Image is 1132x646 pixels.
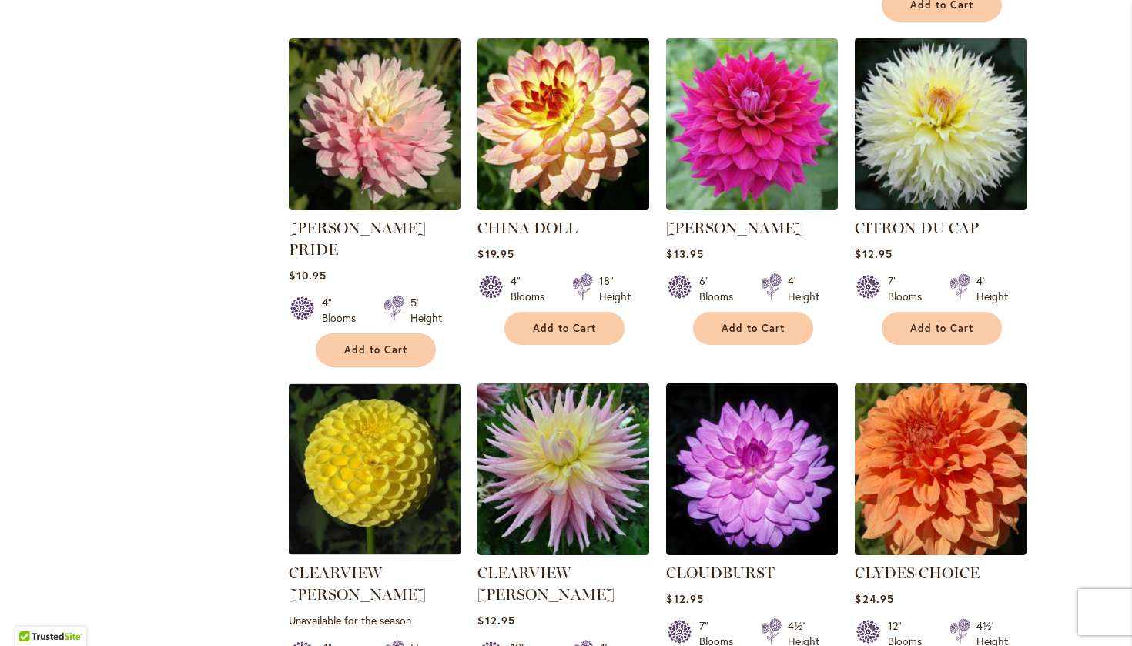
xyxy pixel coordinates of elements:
a: CITRON DU CAP [855,199,1027,213]
a: CHINA DOLL [477,199,649,213]
iframe: Launch Accessibility Center [12,591,55,634]
img: Cloudburst [666,383,838,555]
a: Cloudburst [666,544,838,558]
img: CHLOE JANAE [666,38,838,210]
span: Add to Cart [344,343,407,356]
a: Clearview Jonas [477,544,649,558]
a: CLEARVIEW [PERSON_NAME] [289,564,426,604]
span: $19.95 [477,246,514,261]
a: CLEARVIEW DANIEL [289,544,461,558]
div: 18" Height [599,273,631,304]
a: CHILSON'S PRIDE [289,199,461,213]
a: CLOUDBURST [666,564,775,582]
a: Clyde's Choice [855,544,1027,558]
div: 7" Blooms [888,273,931,304]
a: [PERSON_NAME] [666,219,803,237]
img: CHILSON'S PRIDE [289,38,461,210]
a: CHINA DOLL [477,219,578,237]
span: $24.95 [855,591,893,606]
div: 4' Height [788,273,819,304]
a: CITRON DU CAP [855,219,979,237]
span: Add to Cart [910,322,973,335]
span: Add to Cart [722,322,785,335]
button: Add to Cart [693,312,813,345]
button: Add to Cart [316,333,436,367]
div: 6" Blooms [699,273,742,304]
span: $12.95 [477,613,514,628]
a: CLEARVIEW [PERSON_NAME] [477,564,615,604]
img: Clearview Jonas [477,383,649,555]
a: [PERSON_NAME] PRIDE [289,219,426,259]
img: CHINA DOLL [477,38,649,210]
a: CHLOE JANAE [666,199,838,213]
span: $12.95 [666,591,703,606]
button: Add to Cart [504,312,625,345]
span: $10.95 [289,268,326,283]
span: $13.95 [666,246,703,261]
div: 4" Blooms [322,295,365,326]
img: CLEARVIEW DANIEL [289,383,461,555]
p: Unavailable for the season [289,613,461,628]
span: Add to Cart [533,322,596,335]
span: $12.95 [855,246,892,261]
a: CLYDES CHOICE [855,564,980,582]
img: CITRON DU CAP [851,35,1031,215]
button: Add to Cart [882,312,1002,345]
img: Clyde's Choice [855,383,1027,555]
div: 4' Height [976,273,1008,304]
div: 4" Blooms [511,273,554,304]
div: 5' Height [410,295,442,326]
